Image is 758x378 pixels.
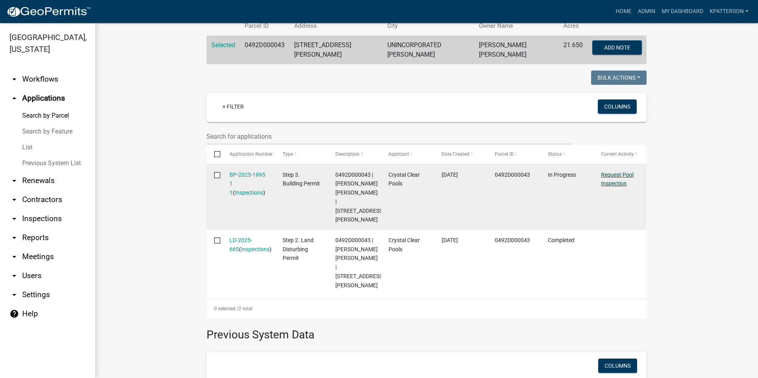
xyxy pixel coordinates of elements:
[207,128,571,145] input: Search for applications
[289,36,383,65] td: [STREET_ADDRESS][PERSON_NAME]
[216,99,250,114] a: + Filter
[548,151,562,157] span: Status
[289,17,383,35] th: Address
[487,145,540,164] datatable-header-cell: Parcel ID
[10,290,19,300] i: arrow_drop_down
[598,99,637,114] button: Columns
[222,145,275,164] datatable-header-cell: Application Number
[283,151,293,157] span: Type
[706,4,752,19] a: KPATTERSON
[235,189,263,196] a: Inspections
[389,172,420,187] span: Crystal Clear Pools
[613,4,635,19] a: Home
[335,172,384,223] span: 0492D000043 | SMITH CINDY FLOYD | 1240 YOUNGS MILL RD
[658,4,706,19] a: My Dashboard
[474,17,559,35] th: Owner Name
[328,145,381,164] datatable-header-cell: Description
[548,237,574,243] span: Completed
[442,237,458,243] span: 06/30/2025
[383,17,474,35] th: City
[434,145,487,164] datatable-header-cell: Date Created
[10,271,19,281] i: arrow_drop_down
[442,151,469,157] span: Date Created
[495,151,514,157] span: Parcel ID
[207,145,222,164] datatable-header-cell: Select
[230,237,252,252] a: LD-2025-665
[335,237,384,288] span: 0492D000043 | SMITH CINDY FLOYD | 1240 YOUNGS MILL RD
[10,252,19,262] i: arrow_drop_down
[230,172,265,196] a: BP-2025-1995 1 1
[10,176,19,185] i: arrow_drop_down
[10,195,19,204] i: arrow_drop_down
[283,172,320,187] span: Step 3. Building Permit
[10,233,19,242] i: arrow_drop_down
[240,36,289,65] td: 0492D000043
[593,145,647,164] datatable-header-cell: Current Activity
[230,151,273,157] span: Application Number
[591,71,647,85] button: Bulk Actions
[548,172,576,178] span: In Progress
[495,172,530,178] span: 0492D000043
[230,170,268,197] div: ( )
[601,151,634,157] span: Current Activity
[214,306,239,311] span: 0 selected /
[241,246,270,252] a: Inspections
[211,41,235,49] a: Selected
[592,40,642,55] button: Add Note
[381,145,434,164] datatable-header-cell: Applicant
[10,74,19,84] i: arrow_drop_down
[230,236,268,254] div: ( )
[604,44,630,51] span: Add Note
[559,36,588,65] td: 21.650
[389,237,420,252] span: Crystal Clear Pools
[383,36,474,65] td: UNINCORPORATED [PERSON_NAME]
[559,17,588,35] th: Acres
[207,299,647,319] div: 2 total
[335,151,360,157] span: Description
[207,319,647,343] h3: Previous System Data
[601,172,634,187] a: Request Pool Inspection
[635,4,658,19] a: Admin
[240,17,289,35] th: Parcel ID
[474,36,559,65] td: [PERSON_NAME] [PERSON_NAME]
[389,151,409,157] span: Applicant
[598,359,637,373] button: Columns
[10,214,19,223] i: arrow_drop_down
[540,145,593,164] datatable-header-cell: Status
[283,237,314,262] span: Step 2. Land Disturbing Permit
[10,94,19,103] i: arrow_drop_up
[10,309,19,319] i: help
[275,145,328,164] datatable-header-cell: Type
[442,172,458,178] span: 06/30/2025
[495,237,530,243] span: 0492D000043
